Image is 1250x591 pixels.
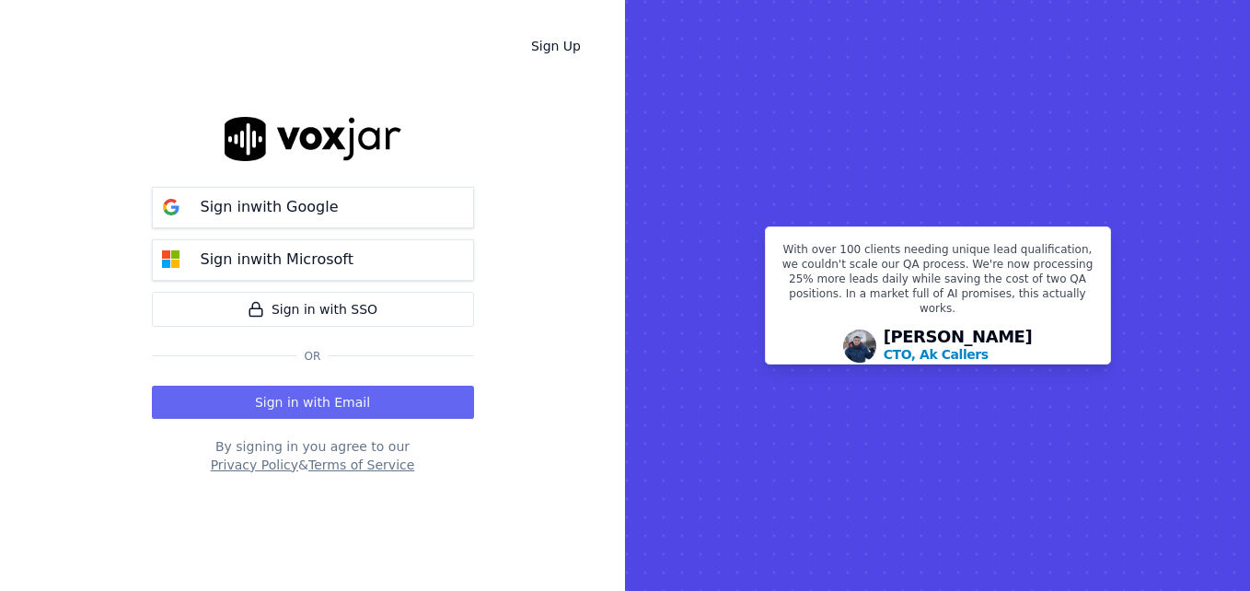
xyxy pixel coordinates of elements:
[843,330,876,363] img: Avatar
[884,345,989,364] p: CTO, Ak Callers
[297,349,329,364] span: Or
[153,189,190,226] img: google Sign in button
[308,456,414,474] button: Terms of Service
[201,249,353,271] p: Sign in with Microsoft
[152,239,474,281] button: Sign inwith Microsoft
[201,196,339,218] p: Sign in with Google
[153,241,190,278] img: microsoft Sign in button
[884,329,1033,364] div: [PERSON_NAME]
[152,386,474,419] button: Sign in with Email
[152,437,474,474] div: By signing in you agree to our &
[152,292,474,327] a: Sign in with SSO
[225,117,401,160] img: logo
[211,456,298,474] button: Privacy Policy
[516,29,596,63] a: Sign Up
[777,242,1099,323] p: With over 100 clients needing unique lead qualification, we couldn't scale our QA process. We're ...
[152,187,474,228] button: Sign inwith Google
